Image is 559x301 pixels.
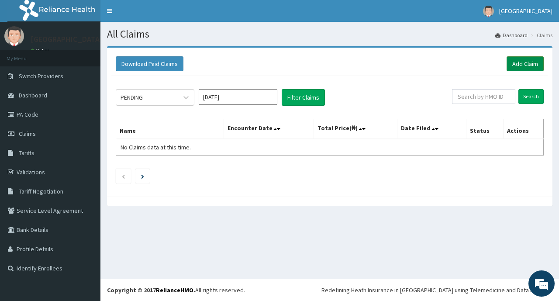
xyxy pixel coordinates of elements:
span: Dashboard [19,91,47,99]
span: Tariffs [19,149,35,157]
li: Claims [528,31,552,39]
span: No Claims data at this time. [121,143,191,151]
th: Total Price(₦) [314,119,397,139]
img: User Image [4,26,24,46]
div: PENDING [121,93,143,102]
a: RelianceHMO [156,286,193,294]
a: Add Claim [507,56,544,71]
a: Dashboard [495,31,528,39]
a: Previous page [121,172,125,180]
th: Status [466,119,503,139]
th: Date Filed [397,119,466,139]
span: Switch Providers [19,72,63,80]
span: Tariff Negotiation [19,187,63,195]
div: Redefining Heath Insurance in [GEOGRAPHIC_DATA] using Telemedicine and Data Science! [321,286,552,294]
input: Search by HMO ID [452,89,515,104]
button: Filter Claims [282,89,325,106]
span: Claims [19,130,36,138]
a: Next page [141,172,144,180]
a: Online [31,48,52,54]
button: Download Paid Claims [116,56,183,71]
img: User Image [483,6,494,17]
th: Name [116,119,224,139]
th: Encounter Date [224,119,314,139]
span: [GEOGRAPHIC_DATA] [499,7,552,15]
strong: Copyright © 2017 . [107,286,195,294]
h1: All Claims [107,28,552,40]
th: Actions [503,119,543,139]
footer: All rights reserved. [100,279,559,301]
input: Search [518,89,544,104]
p: [GEOGRAPHIC_DATA] [31,35,103,43]
input: Select Month and Year [199,89,277,105]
